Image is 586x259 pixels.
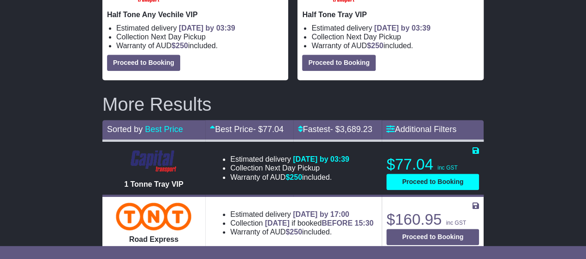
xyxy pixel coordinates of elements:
span: 250 [176,42,188,50]
p: Half Tone Tray VIP [302,10,479,19]
a: Best Price- $77.04 [210,125,284,134]
img: CapitalTransport: 1 Tonne Tray VIP [126,147,181,175]
li: Collection [116,32,284,41]
li: Warranty of AUD included. [116,41,284,50]
span: Next Day Pickup [151,33,206,41]
span: 250 [371,42,384,50]
span: [DATE] by 03:39 [179,24,235,32]
span: if booked [265,219,373,227]
button: Proceed to Booking [302,55,375,71]
button: Proceed to Booking [386,174,479,190]
span: - $ [253,125,284,134]
span: Sorted by [107,125,143,134]
a: Additional Filters [386,125,456,134]
span: 3,689.23 [340,125,372,134]
span: BEFORE [321,219,353,227]
span: [DATE] by 03:39 [293,155,349,163]
span: 1 Tonne Tray VIP [124,180,183,188]
li: Warranty of AUD included. [311,41,479,50]
a: Fastest- $3,689.23 [298,125,372,134]
span: Road Express [129,235,179,243]
button: Proceed to Booking [386,229,479,245]
button: Proceed to Booking [107,55,180,71]
h2: More Results [102,94,484,114]
span: $ [171,42,188,50]
li: Collection [230,219,373,227]
li: Estimated delivery [311,24,479,32]
span: Next Day Pickup [346,33,401,41]
p: $77.04 [386,155,479,174]
span: Next Day Pickup [265,164,320,172]
span: $ [286,173,302,181]
span: inc GST [446,220,466,226]
span: 250 [290,173,302,181]
span: [DATE] [265,219,290,227]
span: $ [286,228,302,236]
span: [DATE] by 17:00 [293,210,349,218]
li: Estimated delivery [230,155,349,164]
p: $160.95 [386,210,479,229]
span: - $ [330,125,372,134]
li: Collection [230,164,349,172]
li: Warranty of AUD included. [230,227,373,236]
li: Estimated delivery [230,210,373,219]
span: 250 [290,228,302,236]
img: TNT Domestic: Road Express [116,202,191,230]
span: 15:30 [354,219,373,227]
li: Estimated delivery [116,24,284,32]
li: Collection [311,32,479,41]
a: Best Price [145,125,183,134]
p: Half Tone Any Vechile VIP [107,10,284,19]
span: [DATE] by 03:39 [374,24,431,32]
span: $ [367,42,384,50]
span: inc GST [437,164,457,171]
li: Warranty of AUD included. [230,173,349,182]
span: 77.04 [263,125,284,134]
